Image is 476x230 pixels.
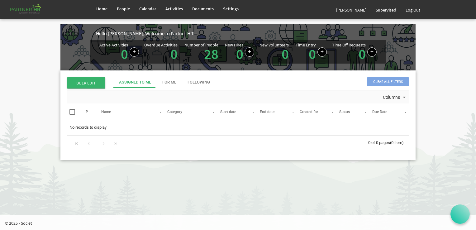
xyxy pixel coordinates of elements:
[296,43,327,61] div: Number of Time Entries
[382,93,401,101] span: Columns
[5,220,476,226] p: © 2025 - Societ
[144,43,179,61] div: Activities assigned to you for which the Due Date is passed
[96,30,416,37] div: Hello [PERSON_NAME], Welcome to Partner HR!
[332,43,377,61] div: Number of active time off requests
[367,77,409,86] span: Clear all filters
[382,90,408,103] div: Columns
[260,110,274,114] span: End date
[121,45,128,63] a: 0
[371,1,401,19] a: Supervised
[223,6,239,12] span: Settings
[112,139,120,147] div: Go to last page
[401,1,425,19] a: Log Out
[67,122,409,133] td: No records to display
[162,79,176,85] div: For Me
[259,43,289,47] div: New Volunteers
[368,140,390,145] span: 0 of 0 pages
[119,79,151,85] div: Assigned To Me
[188,79,210,85] div: Following
[170,45,178,63] a: 0
[225,43,254,61] div: People hired in the last 7 days
[139,6,156,12] span: Calendar
[245,47,254,57] a: Add new person to Partner HR
[101,110,111,114] span: Name
[99,43,139,61] div: Number of active Activities in Partner HR
[317,47,327,57] a: Log hours
[72,139,81,147] div: Go to first page
[236,45,243,63] a: 0
[117,6,130,12] span: People
[331,1,371,19] a: [PERSON_NAME]
[113,77,456,88] div: tab-header
[67,77,105,89] span: BULK EDIT
[144,43,178,47] div: Overdue Activities
[300,110,318,114] span: Created for
[204,45,218,63] a: 28
[167,110,182,114] span: Category
[296,43,316,47] div: Time Entry
[220,110,236,114] span: Start date
[359,45,366,63] a: 0
[390,140,404,145] span: (0 item)
[367,47,377,57] a: Create a new time off request
[372,110,387,114] span: Due Date
[130,47,139,57] a: Create a new Activity
[309,45,316,63] a: 0
[99,139,108,147] div: Go to next page
[184,43,218,47] div: Number of People
[192,6,214,12] span: Documents
[86,110,88,114] span: P
[225,43,243,47] div: New Hires
[282,45,289,63] a: 0
[96,6,107,12] span: Home
[259,43,290,61] div: Volunteer hired in the last 7 days
[368,136,409,149] div: 0 of 0 pages (0 item)
[376,7,396,13] span: Supervised
[165,6,183,12] span: Activities
[184,43,220,61] div: Total number of active people in Partner HR
[99,43,128,47] div: Active Activities
[382,93,408,102] button: Columns
[84,139,93,147] div: Go to previous page
[339,110,350,114] span: Status
[332,43,366,47] div: Time Off Requests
